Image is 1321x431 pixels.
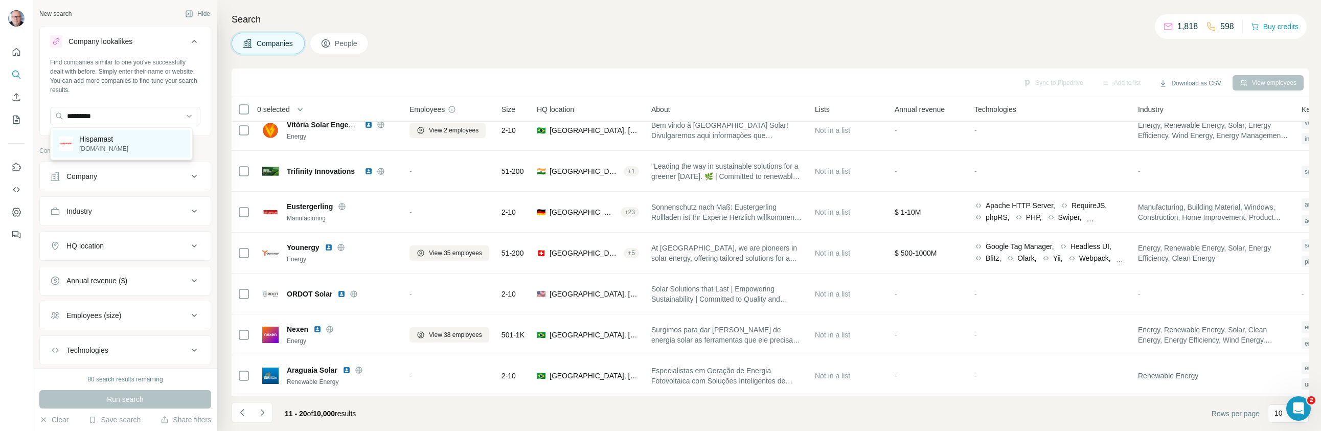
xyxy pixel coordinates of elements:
span: Yii, [1053,253,1063,263]
span: Companies [257,38,294,49]
img: Avatar [8,10,25,27]
span: [GEOGRAPHIC_DATA], [GEOGRAPHIC_DATA][PERSON_NAME] [550,371,639,381]
span: - [895,331,897,339]
span: Not in a list [815,249,850,257]
img: LinkedIn logo [343,366,351,374]
span: About [651,104,670,115]
span: 🇩🇪 [537,207,545,217]
span: 2 [1307,396,1315,404]
span: Rows per page [1212,409,1260,419]
span: - [1138,290,1141,298]
span: Not in a list [815,126,850,134]
span: 🇧🇷 [537,125,545,135]
span: - [974,126,977,134]
span: - [974,167,977,175]
span: 🇮🇳 [537,166,545,176]
span: 51-200 [502,248,524,258]
button: Technologies [40,338,211,362]
span: Sonnenschutz nach Maß: Eustergerling Rollladen ist Ihr Experte Herzlich willkommen in unserem Tra... [651,202,803,222]
div: + 5 [624,248,639,258]
img: LinkedIn logo [365,121,373,129]
span: Not in a list [815,290,850,298]
span: Annual revenue [895,104,945,115]
span: 2-10 [502,125,516,135]
button: Search [8,65,25,84]
span: Energy, Renewable Energy, Solar, Clean Energy, Energy Efficiency, Wind Energy, Biomass Energy [1138,325,1289,345]
p: Company information [39,146,211,155]
span: - [895,290,897,298]
span: 2-10 [502,371,516,381]
span: 2-10 [502,289,516,299]
button: Company [40,164,211,189]
div: Annual revenue ($) [66,276,127,286]
span: Energy, Renewable Energy, Solar, Energy Efficiency, Wind Energy, Energy Management, Clean Energy [1138,120,1289,141]
button: My lists [8,110,25,129]
button: Hide [178,6,217,21]
img: Logo of Nexen [262,327,279,343]
span: Trifinity Innovations [287,167,355,175]
img: Logo of ORDOT Solar [262,290,279,298]
p: 10 [1274,408,1283,418]
button: Use Surfe on LinkedIn [8,158,25,176]
div: Renewable Energy [287,377,397,387]
span: - [895,167,897,175]
button: Dashboard [8,203,25,221]
img: Logo of Younergy [262,245,279,261]
span: Araguaia Solar [287,365,337,375]
p: Hispamast [79,134,128,144]
span: View 35 employees [429,248,482,258]
span: - [974,331,977,339]
div: HQ location [66,241,104,251]
span: Webpack, [1079,253,1111,263]
img: Hispamast [59,137,73,151]
span: View 2 employees [429,126,479,135]
div: Employees (size) [66,310,121,321]
button: Enrich CSV [8,88,25,106]
button: Annual revenue ($) [40,268,211,293]
span: - [409,167,412,175]
img: LinkedIn logo [365,167,373,175]
span: Technologies [974,104,1016,115]
span: Employees [409,104,445,115]
button: Employees (size) [40,303,211,328]
span: - [1302,290,1304,298]
img: Logo of Araguaia Solar [262,368,279,384]
div: Company lookalikes [69,36,132,47]
div: Energy [287,255,397,264]
span: of [307,410,313,418]
span: Surgimos para dar [PERSON_NAME] de energia solar as ferramentas que ele precisa para impulsionar ... [651,325,803,345]
span: Google Tag Manager, [986,241,1054,252]
span: Especialistas em Geração de Energia Fotovoltaica com Soluções Inteligentes de Consumo e Sustentab... [651,366,803,386]
span: Manufacturing, Building Material, Windows, Construction, Home Improvement, Product Design [1138,202,1289,222]
span: 🇨🇭 [537,248,545,258]
span: [GEOGRAPHIC_DATA], [GEOGRAPHIC_DATA] [550,330,639,340]
span: Energy, Renewable Energy, Solar, Energy Efficiency, Clean Energy [1138,243,1289,263]
img: LinkedIn logo [325,243,333,252]
img: LinkedIn logo [313,325,322,333]
button: Buy credits [1251,19,1299,34]
button: Use Surfe API [8,180,25,199]
button: View 2 employees [409,123,486,138]
img: Logo of Trifinity Innovations [262,163,279,179]
span: - [895,372,897,380]
span: 🇧🇷 [537,371,545,381]
button: Share filters [161,415,211,425]
span: Blitz, [986,253,1001,263]
span: [GEOGRAPHIC_DATA], [GEOGRAPHIC_DATA] [550,248,620,258]
span: Olark, [1017,253,1036,263]
h4: Search [232,12,1309,27]
span: [GEOGRAPHIC_DATA], [GEOGRAPHIC_DATA] [550,125,639,135]
span: [GEOGRAPHIC_DATA], [US_STATE] [550,289,639,299]
span: 🇧🇷 [537,330,545,340]
button: Navigate to previous page [232,402,252,423]
span: 0 selected [257,104,290,115]
span: Nexen [287,324,308,334]
span: 501-1K [502,330,525,340]
span: - [1138,167,1141,175]
button: Quick start [8,43,25,61]
span: $ 500-1000M [895,249,937,257]
span: Not in a list [815,331,850,339]
span: - [895,126,897,134]
span: Apache HTTP Server, [986,200,1055,211]
span: phpRS, [986,212,1010,222]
